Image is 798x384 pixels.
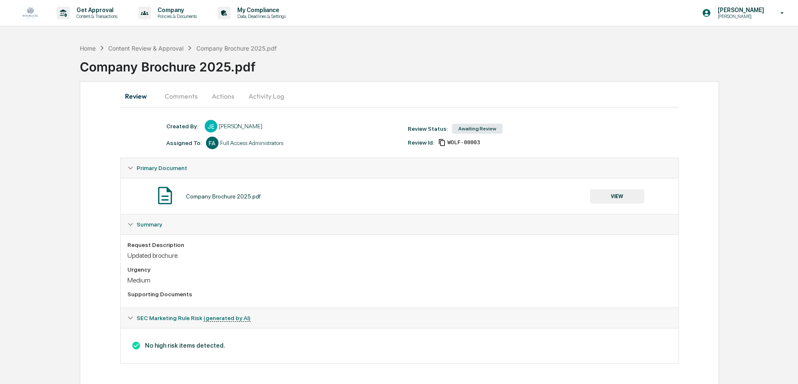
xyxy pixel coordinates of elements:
[204,86,242,106] button: Actions
[231,7,290,13] p: My Compliance
[121,328,679,363] div: SEC Marketing Rule Risk (generated by AI)
[121,308,679,328] div: SEC Marketing Rule Risk (generated by AI)
[127,266,672,273] div: Urgency
[155,185,175,206] img: Document Icon
[127,291,672,298] div: Supporting Documents
[166,123,201,130] div: Created By: ‎ ‎
[447,139,480,146] span: 8126e45f-de1d-402b-802d-21be6a549e16
[711,13,768,19] p: [PERSON_NAME]
[408,139,434,146] div: Review Id:
[151,13,201,19] p: Policies & Documents
[203,315,251,322] u: (generated by AI)
[137,165,187,171] span: Primary Document
[127,252,672,259] div: Updated brochure.
[108,45,183,52] div: Content Review & Approval
[120,86,158,106] button: Review
[186,193,261,200] div: Company Brochure 2025.pdf
[127,276,672,284] div: Medium
[127,341,672,350] h3: No high risk items detected.
[196,45,277,52] div: Company Brochure 2025.pdf
[137,315,251,321] span: SEC Marketing Rule Risk
[127,242,672,248] div: Request Description
[121,178,679,214] div: Primary Document
[121,234,679,308] div: Summary
[121,214,679,234] div: Summary
[408,125,448,132] div: Review Status:
[206,137,219,149] div: FA
[80,53,798,74] div: Company Brochure 2025.pdf
[70,13,122,19] p: Content & Transactions
[158,86,204,106] button: Comments
[121,158,679,178] div: Primary Document
[452,124,503,134] div: Awaiting Review
[70,7,122,13] p: Get Approval
[151,7,201,13] p: Company
[166,140,202,146] div: Assigned To:
[711,7,768,13] p: [PERSON_NAME]
[242,86,291,106] button: Activity Log
[80,45,96,52] div: Home
[219,123,262,130] div: [PERSON_NAME]
[220,140,283,146] div: Full Access Administrators
[590,189,644,203] button: VIEW
[205,120,217,132] div: JE
[120,86,679,106] div: secondary tabs example
[20,4,40,22] img: logo
[231,13,290,19] p: Data, Deadlines & Settings
[771,356,794,379] iframe: Open customer support
[137,221,162,228] span: Summary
